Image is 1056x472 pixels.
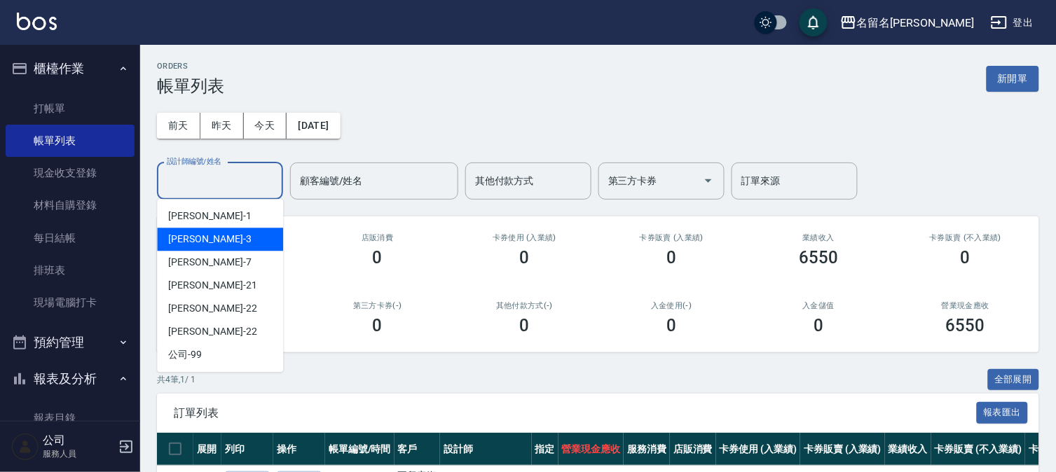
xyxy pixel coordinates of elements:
th: 卡券使用 (入業績) [716,433,801,466]
h3: 0 [373,248,383,268]
button: 報表匯出 [977,402,1029,424]
h2: ORDERS [157,62,224,71]
button: 登出 [985,10,1039,36]
h2: 卡券販賣 (入業績) [615,233,728,242]
th: 設計師 [440,433,531,466]
h2: 店販消費 [321,233,434,242]
button: 新開單 [987,66,1039,92]
a: 現金收支登錄 [6,157,135,189]
button: 全部展開 [988,369,1040,391]
button: 昨天 [200,113,244,139]
h3: 6550 [799,248,838,268]
img: Person [11,433,39,461]
button: 預約管理 [6,324,135,361]
button: 今天 [244,113,287,139]
th: 卡券販賣 (入業績) [800,433,885,466]
th: 業績收入 [885,433,931,466]
span: [PERSON_NAME] -7 [168,255,251,270]
p: 共 4 筆, 1 / 1 [157,373,196,386]
label: 設計師編號/姓名 [167,156,221,167]
h3: 0 [520,248,530,268]
img: Logo [17,13,57,30]
th: 店販消費 [670,433,716,466]
button: 名留名[PERSON_NAME] [835,8,980,37]
h2: 營業現金應收 [909,301,1022,310]
p: 服務人員 [43,447,114,460]
h2: 第三方卡券(-) [321,301,434,310]
h2: 卡券使用 (入業績) [468,233,582,242]
h2: 入金儲值 [762,301,875,310]
span: [PERSON_NAME] -22 [168,324,256,339]
h2: 業績收入 [762,233,875,242]
a: 帳單列表 [6,125,135,157]
a: 打帳單 [6,92,135,125]
h2: 其他付款方式(-) [468,301,582,310]
h3: 0 [961,248,971,268]
th: 營業現金應收 [558,433,624,466]
button: [DATE] [287,113,340,139]
th: 服務消費 [624,433,670,466]
th: 帳單編號/時間 [325,433,395,466]
a: 現場電腦打卡 [6,286,135,319]
button: 櫃檯作業 [6,50,135,87]
h2: 入金使用(-) [615,301,728,310]
h2: 卡券販賣 (不入業績) [909,233,1022,242]
button: 前天 [157,113,200,139]
div: 名留名[PERSON_NAME] [857,14,974,32]
th: 指定 [532,433,558,466]
h3: 帳單列表 [157,76,224,96]
span: [PERSON_NAME] -22 [168,301,256,316]
h3: 0 [666,248,676,268]
a: 新開單 [987,71,1039,85]
span: [PERSON_NAME] -21 [168,278,256,293]
th: 客戶 [395,433,441,466]
th: 展開 [193,433,221,466]
a: 報表目錄 [6,402,135,434]
span: 公司 -99 [168,347,202,362]
h5: 公司 [43,433,114,447]
a: 排班表 [6,254,135,286]
h3: 0 [373,316,383,335]
h3: 0 [666,316,676,335]
button: save [800,8,828,36]
h3: 6550 [946,316,985,335]
h3: 0 [814,316,823,335]
th: 卡券販賣 (不入業績) [931,433,1025,466]
h3: 0 [520,316,530,335]
a: 報表匯出 [977,405,1029,419]
th: 列印 [221,433,273,466]
th: 操作 [273,433,325,466]
button: 報表及分析 [6,361,135,397]
span: 訂單列表 [174,406,977,420]
span: [PERSON_NAME] -3 [168,232,251,247]
a: 每日結帳 [6,222,135,254]
span: [PERSON_NAME] -1 [168,209,251,223]
a: 材料自購登錄 [6,189,135,221]
button: Open [697,169,720,192]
